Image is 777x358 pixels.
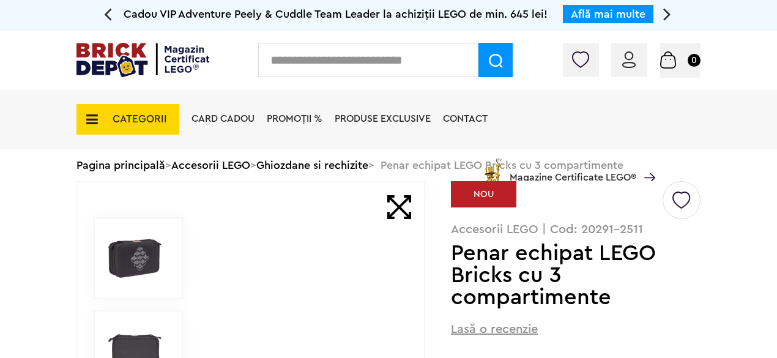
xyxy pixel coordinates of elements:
a: Contact [443,114,488,124]
small: 0 [688,54,701,67]
a: Magazine Certificate LEGO® [636,157,655,167]
a: Produse exclusive [335,114,431,124]
img: Penar echipat LEGO Bricks cu 3 compartimente [107,231,162,286]
span: Cadou VIP Adventure Peely & Cuddle Team Leader la achiziții LEGO de min. 645 lei! [124,9,548,20]
div: NOU [451,181,516,207]
span: CATEGORII [113,114,167,124]
span: Magazine Certificate LEGO® [510,155,636,184]
p: Accesorii LEGO | Cod: 20291-2511 [451,223,701,236]
a: Află mai multe [571,9,645,20]
a: PROMOȚII % [267,114,322,124]
span: Lasă o recenzie [451,321,538,338]
h1: Penar echipat LEGO Bricks cu 3 compartimente [451,242,661,308]
a: Card Cadou [191,114,255,124]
